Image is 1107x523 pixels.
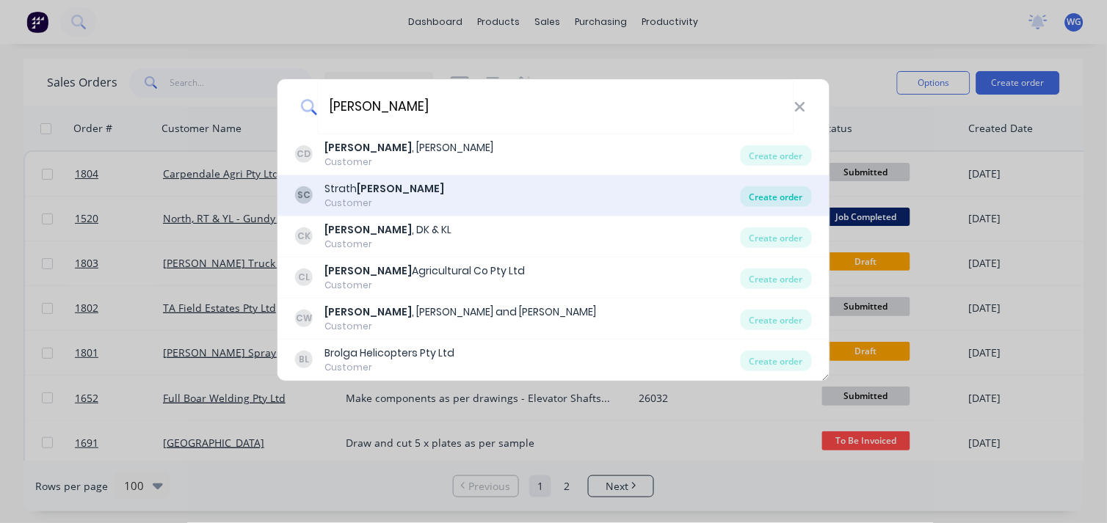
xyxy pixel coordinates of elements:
[324,320,596,333] div: Customer
[741,268,812,289] div: Create order
[741,186,812,207] div: Create order
[324,238,451,251] div: Customer
[317,79,794,134] input: Enter a customer name to create a new order...
[324,222,451,238] div: , DK & KL
[324,304,596,320] div: , [PERSON_NAME] and [PERSON_NAME]
[295,145,313,163] div: CD
[324,197,444,210] div: Customer
[324,304,412,319] b: [PERSON_NAME]
[357,181,444,196] b: [PERSON_NAME]
[295,268,313,286] div: CL
[324,181,444,197] div: Strath
[324,361,454,374] div: Customer
[295,186,313,204] div: SC
[324,279,525,292] div: Customer
[324,156,493,169] div: Customer
[295,227,313,245] div: CK
[324,140,412,155] b: [PERSON_NAME]
[741,351,812,371] div: Create order
[324,345,454,361] div: Brolga Helicopters Pty Ltd
[741,227,812,248] div: Create order
[324,263,412,278] b: [PERSON_NAME]
[295,351,313,368] div: BL
[324,263,525,279] div: Agricultural Co Pty Ltd
[295,310,313,327] div: CW
[324,222,412,237] b: [PERSON_NAME]
[741,310,812,330] div: Create order
[741,145,812,166] div: Create order
[324,140,493,156] div: , [PERSON_NAME]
